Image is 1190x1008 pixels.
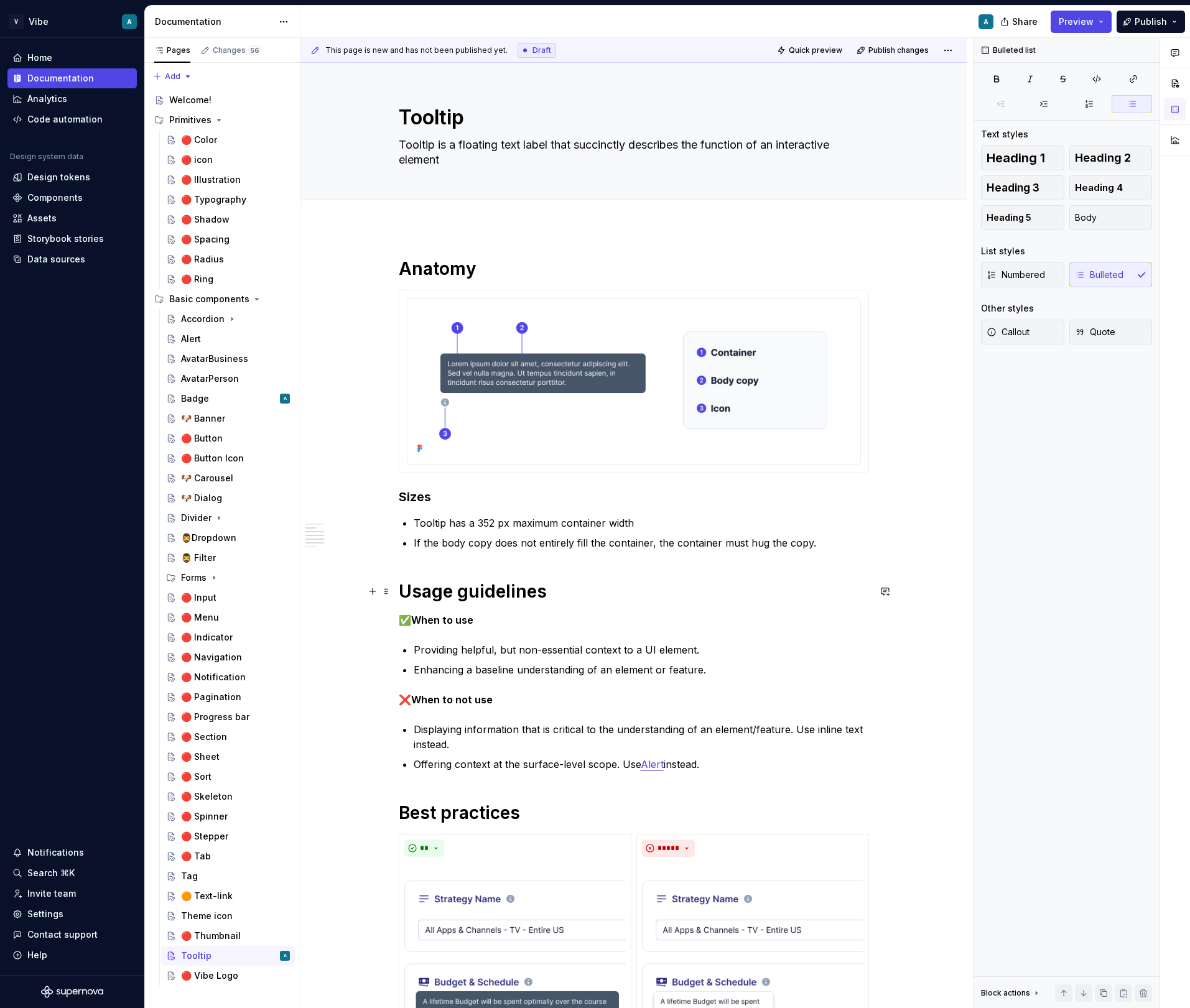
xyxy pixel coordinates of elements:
span: 56 [248,45,261,55]
div: 🐶 Carousel [181,472,233,484]
a: 🔴 Sheet [161,747,295,767]
p: Tooltip has a 352 px maximum container width [414,516,869,530]
div: AvatarPerson [181,372,239,385]
span: Body [1075,211,1097,224]
a: 🧔‍♂️Dropdown [161,528,295,548]
a: Alert [161,329,295,349]
div: Design tokens [27,171,90,183]
span: Heading 5 [987,211,1031,224]
div: Forms [161,568,295,588]
div: 🔴 Vibe Logo [181,969,238,982]
a: 🔴 Illustration [161,170,295,190]
div: 🔴 Section [181,731,227,743]
span: Heading 1 [987,152,1045,164]
a: Analytics [7,89,137,109]
div: V [9,14,24,29]
div: 🔴 Tab [181,850,211,862]
p: ❌ [399,692,869,707]
div: 🧔‍♂️Dropdown [181,532,236,544]
div: Documentation [155,16,272,28]
a: Assets [7,208,137,228]
a: 🔴 Navigation [161,647,295,667]
button: Heading 3 [981,175,1064,200]
a: Alert [641,758,664,770]
h3: Sizes [399,488,869,506]
div: Theme icon [181,910,233,922]
button: Publish [1117,11,1185,33]
h1: Best practices [399,802,869,824]
button: Heading 1 [981,146,1064,170]
div: 🔴 Illustration [181,173,241,186]
a: Components [7,188,137,208]
div: Tag [181,870,198,882]
a: 🔴 Section [161,727,295,747]
div: Design system data [10,152,83,162]
p: Providing helpful, but non-essential context to a UI element. [414,642,869,657]
div: Storybook stories [27,233,104,245]
a: Welcome! [149,90,295,110]
button: Add [149,68,196,85]
div: 🔴 Progress bar [181,711,249,723]
div: Other styles [981,302,1034,315]
div: Changes [213,45,261,55]
div: 🔴 Stepper [181,830,228,843]
a: 🐶 Dialog [161,488,295,508]
a: 🧔‍♂️ Filter [161,548,295,568]
svg: Supernova Logo [41,986,103,998]
div: Badge [181,392,209,405]
span: Quote [1075,326,1115,338]
button: Heading 5 [981,205,1064,230]
strong: When to not use [411,693,493,706]
span: Preview [1059,16,1094,28]
button: Heading 4 [1069,175,1153,200]
div: Code automation [27,113,103,126]
div: Help [27,949,47,961]
div: 🔴 Spinner [181,810,228,823]
div: 🧔‍♂️ Filter [181,552,216,564]
span: Publish [1135,16,1167,28]
div: Block actions [981,984,1041,1002]
button: Body [1069,205,1153,230]
div: AvatarBusiness [181,353,248,365]
div: Assets [27,212,57,224]
span: Publish changes [868,45,929,55]
div: Analytics [27,93,67,105]
span: Callout [987,326,1030,338]
button: Notifications [7,843,137,862]
button: Contact support [7,925,137,945]
a: 🔴 Thumbnail [161,926,295,946]
button: Callout [981,320,1064,344]
div: Contact support [27,928,98,941]
div: Primitives [169,114,212,126]
div: Accordion [181,313,225,325]
p: Displaying information that is critical to the understanding of an element/feature. Use inline te... [414,722,869,752]
a: 🔴 Menu [161,608,295,627]
div: Vibe [29,16,49,28]
div: 🔴 Menu [181,611,219,624]
div: 🔴 Skeleton [181,790,233,803]
p: ✅ [399,613,869,627]
button: Quote [1069,320,1153,344]
a: 🔴 Progress bar [161,707,295,727]
div: Text styles [981,128,1028,141]
a: Theme icon [161,906,295,926]
a: TooltipA [161,946,295,966]
div: Notifications [27,846,84,859]
a: 🔴 Typography [161,190,295,210]
div: 🔴 Indicator [181,631,233,644]
div: 🔴 Thumbnail [181,930,241,942]
p: Enhancing a baseline understanding of an element or feature. [414,662,869,677]
div: Alert [181,333,201,345]
a: 🔴 Indicator [161,627,295,647]
div: Settings [27,908,63,920]
button: Search ⌘K [7,863,137,883]
button: Quick preview [773,42,848,59]
span: Quick preview [789,45,842,55]
a: 🔴 Pagination [161,687,295,707]
a: Tag [161,866,295,886]
span: Heading 2 [1075,152,1131,164]
a: 🐶 Banner [161,409,295,428]
div: Data sources [27,253,85,266]
button: Preview [1051,11,1112,33]
div: Welcome! [169,94,212,106]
